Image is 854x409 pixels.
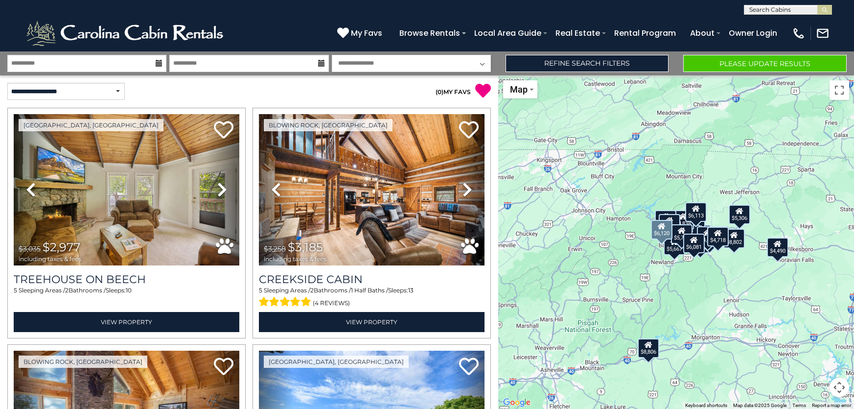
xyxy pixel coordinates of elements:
div: $4,657 [707,226,729,246]
a: Rental Program [609,24,681,42]
div: $5,250 [655,210,677,230]
button: Map camera controls [830,378,849,397]
button: Keyboard shortcuts [685,402,727,409]
div: $8,806 [638,338,659,358]
span: including taxes & fees [264,256,326,262]
div: $3,185 [699,228,720,248]
img: White-1-2.png [24,19,228,48]
span: $3,185 [288,240,323,254]
span: 2 [310,287,314,294]
button: Change map style [503,80,537,98]
span: ( ) [436,88,443,96]
span: Map data ©2025 Google [733,403,786,408]
div: $5,532 [659,214,680,233]
div: $4,718 [707,227,729,246]
img: thumbnail_168730914.jpeg [14,114,239,265]
img: phone-regular-white.png [792,26,806,40]
button: Toggle fullscreen view [830,80,849,100]
div: $5,667 [664,235,686,255]
span: 5 [14,287,17,294]
div: $8,802 [724,229,745,248]
a: View Property [14,312,239,332]
span: (4 reviews) [313,297,350,310]
span: $3,035 [19,244,41,253]
a: Add to favorites [459,120,479,141]
a: About [685,24,719,42]
a: View Property [259,312,485,332]
a: [GEOGRAPHIC_DATA], [GEOGRAPHIC_DATA] [19,119,163,131]
div: $6,760 [684,214,705,233]
a: Creekside Cabin [259,273,485,286]
a: [GEOGRAPHIC_DATA], [GEOGRAPHIC_DATA] [264,356,409,368]
a: Local Area Guide [469,24,546,42]
div: $4,490 [767,237,789,257]
img: thumbnail_167987631.jpeg [259,114,485,265]
span: 0 [438,88,441,96]
div: $6,120 [651,220,673,240]
div: $5,712 [671,224,692,243]
a: Add to favorites [214,120,233,141]
a: Terms [792,403,806,408]
div: $5,306 [729,205,750,224]
span: 2 [65,287,69,294]
div: Sleeping Areas / Bathrooms / Sleeps: [259,286,485,310]
a: Blowing Rock, [GEOGRAPHIC_DATA] [19,356,147,368]
a: Report a map error [812,403,851,408]
a: Refine Search Filters [506,55,669,72]
div: Sleeping Areas / Bathrooms / Sleeps: [14,286,239,310]
img: Google [501,396,533,409]
a: Blowing Rock, [GEOGRAPHIC_DATA] [264,119,392,131]
div: $4,838 [673,210,694,229]
div: $6,113 [686,202,707,222]
img: mail-regular-white.png [816,26,830,40]
a: Treehouse On Beech [14,273,239,286]
a: Real Estate [551,24,605,42]
a: Open this area in Google Maps (opens a new window) [501,396,533,409]
a: Add to favorites [214,357,233,378]
span: 13 [408,287,414,294]
span: $3,258 [264,244,286,253]
a: Add to favorites [459,357,479,378]
span: $2,977 [43,240,80,254]
a: My Favs [337,27,385,40]
a: Browse Rentals [394,24,465,42]
div: $6,081 [683,234,705,253]
span: My Favs [351,27,382,39]
button: Please Update Results [683,55,847,72]
span: including taxes & fees [19,256,81,262]
span: Map [510,84,528,95]
span: 5 [259,287,262,294]
span: 1 Half Baths / [351,287,388,294]
a: (0)MY FAVS [436,88,471,96]
a: Owner Login [724,24,782,42]
span: 10 [126,287,132,294]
